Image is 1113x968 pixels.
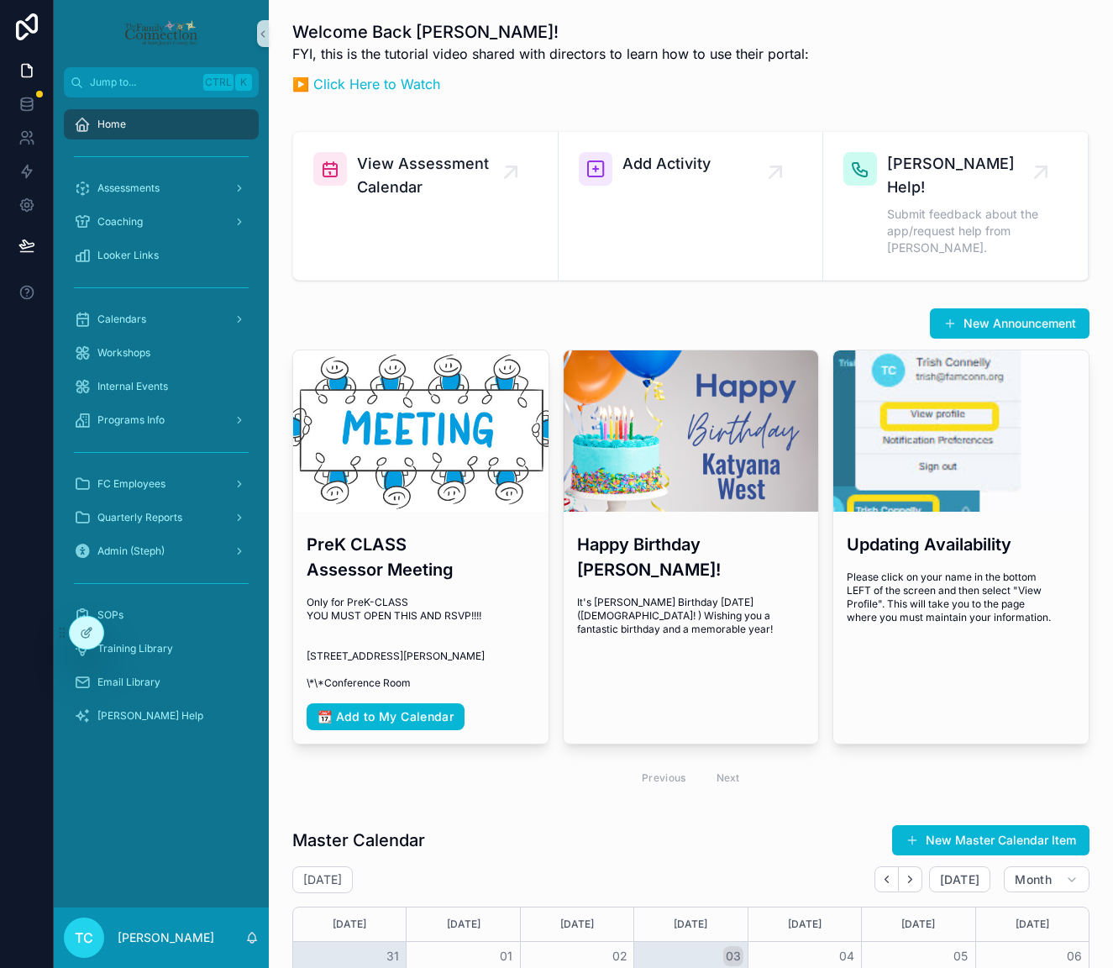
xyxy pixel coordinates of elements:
[64,304,259,334] a: Calendars
[307,703,465,730] a: 📆 Add to My Calendar
[929,866,990,893] button: [DATE]
[75,928,93,948] span: TC
[64,667,259,697] a: Email Library
[837,946,857,966] button: 04
[930,308,1089,339] button: New Announcement
[847,532,1075,557] h3: Updating Availability
[64,634,259,664] a: Training Library
[292,20,809,44] h1: Welcome Back [PERSON_NAME]!
[97,511,182,524] span: Quarterly Reports
[64,207,259,237] a: Coaching
[723,946,743,966] button: 03
[97,676,160,689] span: Email Library
[97,709,203,723] span: [PERSON_NAME] Help
[90,76,197,89] span: Jump to...
[303,871,342,888] h2: [DATE]
[751,907,858,941] div: [DATE]
[97,608,123,622] span: SOPs
[823,132,1089,280] a: [PERSON_NAME] Help!Submit feedback about the app/request help from [PERSON_NAME].
[979,907,1086,941] div: [DATE]
[118,929,214,946] p: [PERSON_NAME]
[64,173,259,203] a: Assessments
[496,946,517,966] button: 01
[951,946,971,966] button: 05
[64,338,259,368] a: Workshops
[357,152,511,199] span: View Assessment Calendar
[847,571,1075,624] span: Please click on your name in the bottom LEFT of the screen and then select "View Profile". This w...
[97,642,173,655] span: Training Library
[64,536,259,566] a: Admin (Steph)
[54,97,269,753] div: scrollable content
[622,152,711,176] span: Add Activity
[293,132,559,280] a: View Assessment Calendar
[409,907,517,941] div: [DATE]
[892,825,1089,855] button: New Master Calendar Item
[887,152,1041,199] span: [PERSON_NAME] Help!
[296,907,403,941] div: [DATE]
[97,215,143,229] span: Coaching
[887,206,1041,256] span: Submit feedback about the app/request help from [PERSON_NAME].
[899,866,922,892] button: Next
[833,350,1089,512] div: profile.jpg
[382,946,402,966] button: 31
[874,866,899,892] button: Back
[610,946,630,966] button: 02
[1015,872,1052,887] span: Month
[64,701,259,731] a: [PERSON_NAME] Help
[97,249,159,262] span: Looker Links
[307,532,535,582] h3: PreK CLASS Assessor Meeting
[577,532,806,582] h3: Happy Birthday [PERSON_NAME]!
[292,76,440,92] a: ▶️ Click Here to Watch
[559,132,824,280] a: Add Activity
[64,469,259,499] a: FC Employees
[123,20,198,47] img: App logo
[292,829,425,852] h1: Master Calendar
[564,350,819,512] div: unnamed.png
[97,313,146,326] span: Calendars
[97,346,150,360] span: Workshops
[577,596,806,636] span: It's [PERSON_NAME] Birthday [DATE] ([DEMOGRAPHIC_DATA]! ) Wishing you a fantastic birthday and a ...
[97,118,126,131] span: Home
[1064,946,1084,966] button: 06
[307,596,535,690] span: Only for PreK-CLASS YOU MUST OPEN THIS AND RSVP!!!! [STREET_ADDRESS][PERSON_NAME] \*\*Conference ...
[637,907,744,941] div: [DATE]
[64,67,259,97] button: Jump to...CtrlK
[97,380,168,393] span: Internal Events
[832,350,1089,744] a: Updating AvailabilityPlease click on your name in the bottom LEFT of the screen and then select "...
[563,350,820,744] a: Happy Birthday [PERSON_NAME]!It's [PERSON_NAME] Birthday [DATE] ([DEMOGRAPHIC_DATA]! ) Wishing yo...
[237,76,250,89] span: K
[292,44,809,64] p: FYI, this is the tutorial video shared with directors to learn how to use their portal:
[293,350,549,512] div: Meeting.jpg
[64,109,259,139] a: Home
[64,371,259,402] a: Internal Events
[97,413,165,427] span: Programs Info
[64,240,259,271] a: Looker Links
[1004,866,1089,893] button: Month
[64,600,259,630] a: SOPs
[97,544,165,558] span: Admin (Steph)
[940,872,979,887] span: [DATE]
[292,350,549,744] a: PreK CLASS Assessor MeetingOnly for PreK-CLASS YOU MUST OPEN THIS AND RSVP!!!! [STREET_ADDRESS][P...
[203,74,234,91] span: Ctrl
[864,907,972,941] div: [DATE]
[523,907,631,941] div: [DATE]
[97,477,165,491] span: FC Employees
[64,502,259,533] a: Quarterly Reports
[64,405,259,435] a: Programs Info
[97,181,160,195] span: Assessments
